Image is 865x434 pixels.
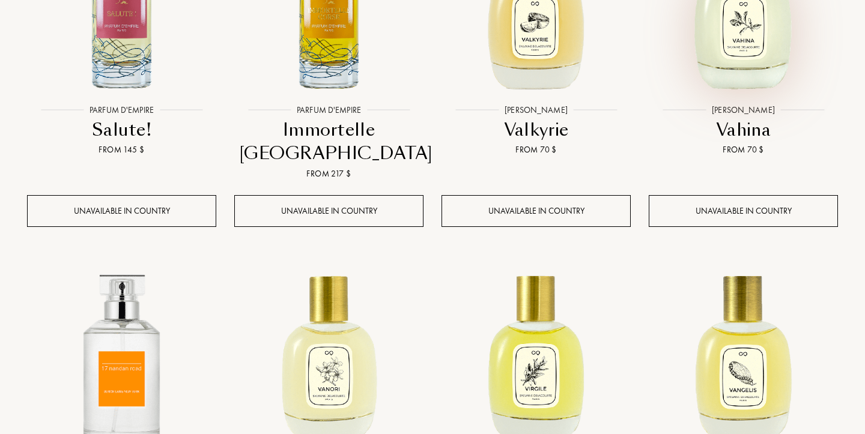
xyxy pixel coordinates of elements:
div: Unavailable in country [234,195,423,227]
div: Unavailable in country [649,195,838,227]
div: Immortelle [GEOGRAPHIC_DATA] [239,118,419,166]
div: From 70 $ [654,143,833,156]
div: From 70 $ [446,143,626,156]
div: Unavailable in country [442,195,631,227]
div: From 217 $ [239,167,419,180]
div: From 145 $ [32,143,211,156]
div: Unavailable in country [27,195,216,227]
